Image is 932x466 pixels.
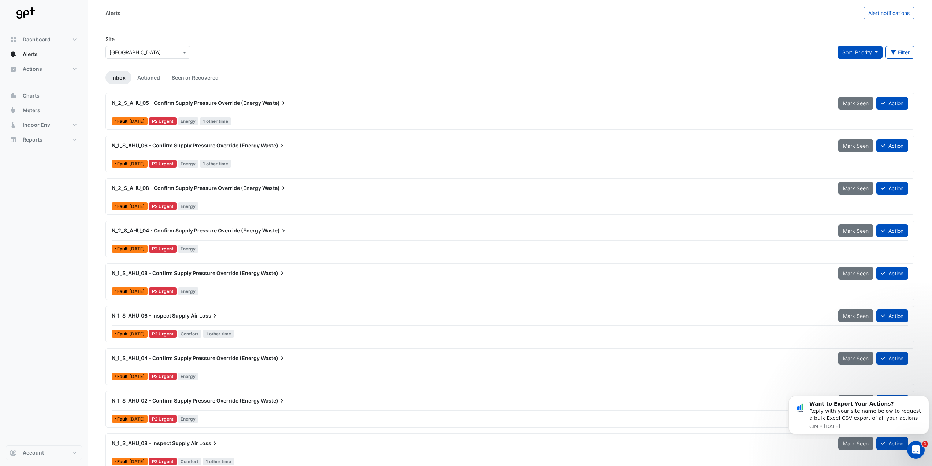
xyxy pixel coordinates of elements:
span: Fault [117,162,129,166]
span: Thu 28-Aug-2025 09:01 AWST [129,374,145,379]
span: Energy [178,287,199,295]
span: Energy [178,202,199,210]
a: Inbox [105,71,131,84]
span: Energy [178,117,199,125]
app-icon: Charts [10,92,17,99]
span: 1 other time [200,160,231,168]
button: Action [876,309,908,322]
iframe: Intercom notifications message [786,389,932,439]
span: Comfort [178,330,202,338]
span: N_2_S_AHU_05 - Confirm Supply Pressure Override (Energy [112,100,261,106]
div: P2 Urgent [149,287,177,295]
button: Action [876,97,908,110]
span: Thu 28-Aug-2025 09:00 AWST [129,416,145,422]
span: Account [23,449,44,456]
button: Account [6,445,82,460]
button: Mark Seen [838,182,873,195]
span: Mark Seen [843,440,869,447]
span: Energy [178,160,199,168]
span: Loss [199,440,219,447]
button: Action [876,267,908,280]
span: Mon 01-Sep-2025 09:00 AWST [129,289,145,294]
span: Waste) [262,227,287,234]
span: Energy [178,373,199,380]
span: N_1_S_AHU_06 - Inspect Supply Air [112,312,198,319]
span: Mark Seen [843,185,869,191]
span: Mon 01-Sep-2025 09:01 AWST [129,118,145,124]
span: Waste) [262,184,287,192]
button: Alerts [6,47,82,62]
button: Mark Seen [838,97,873,110]
button: Action [876,182,908,195]
button: Dashboard [6,32,82,47]
span: Mon 01-Sep-2025 09:00 AWST [129,203,145,209]
span: Loss [199,312,219,319]
a: Seen or Recovered [166,71,224,84]
span: N_1_S_AHU_08 - Inspect Supply Air [112,440,198,446]
span: Reports [23,136,42,143]
button: Action [876,224,908,237]
span: N_2_S_AHU_04 - Confirm Supply Pressure Override (Energy [112,227,261,234]
button: Mark Seen [838,437,873,450]
span: Charts [23,92,40,99]
span: N_1_S_AHU_06 - Confirm Supply Pressure Override (Energy [112,142,260,148]
button: Alert notifications [864,7,914,19]
div: P2 Urgent [149,245,177,253]
span: Thu 28-Aug-2025 09:00 AWST [129,459,145,464]
span: Waste) [261,397,286,404]
button: Mark Seen [838,309,873,322]
app-icon: Indoor Env [10,121,17,129]
span: 1 [922,441,928,447]
span: Waste) [261,142,286,149]
span: Fault [117,204,129,209]
app-icon: Alerts [10,51,17,58]
button: Filter [885,46,915,59]
span: Sort: Priority [842,49,872,55]
span: Mark Seen [843,355,869,362]
button: Charts [6,88,82,103]
span: Fault [117,459,129,464]
span: Waste) [261,355,286,362]
span: 1 other time [203,330,234,338]
div: P2 Urgent [149,160,177,168]
span: Fault [117,119,129,124]
app-icon: Reports [10,136,17,143]
button: Mark Seen [838,139,873,152]
span: Comfort [178,458,202,465]
button: Mark Seen [838,224,873,237]
span: Mark Seen [843,313,869,319]
button: Reports [6,132,82,147]
span: Waste) [262,99,287,107]
span: Energy [178,245,199,253]
span: Mark Seen [843,270,869,276]
button: Action [876,139,908,152]
span: Waste) [261,269,286,277]
span: 1 other time [200,117,231,125]
button: Indoor Env [6,118,82,132]
div: P2 Urgent [149,202,177,210]
span: N_1_S_AHU_04 - Confirm Supply Pressure Override (Energy [112,355,260,361]
div: P2 Urgent [149,330,177,338]
span: Thu 28-Aug-2025 12:15 AWST [129,331,145,337]
span: Energy [178,415,199,423]
span: Indoor Env [23,121,50,129]
span: Fault [117,417,129,421]
span: Mark Seen [843,143,869,149]
div: Alerts [105,9,120,17]
button: Actions [6,62,82,76]
label: Site [105,35,115,43]
span: 1 other time [203,458,234,465]
button: Mark Seen [838,267,873,280]
span: N_1_S_AHU_02 - Confirm Supply Pressure Override (Energy [112,397,260,404]
button: Action [876,437,908,450]
button: Meters [6,103,82,118]
span: Fault [117,247,129,251]
app-icon: Dashboard [10,36,17,43]
div: P2 Urgent [149,117,177,125]
span: Alerts [23,51,38,58]
a: Actioned [131,71,166,84]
